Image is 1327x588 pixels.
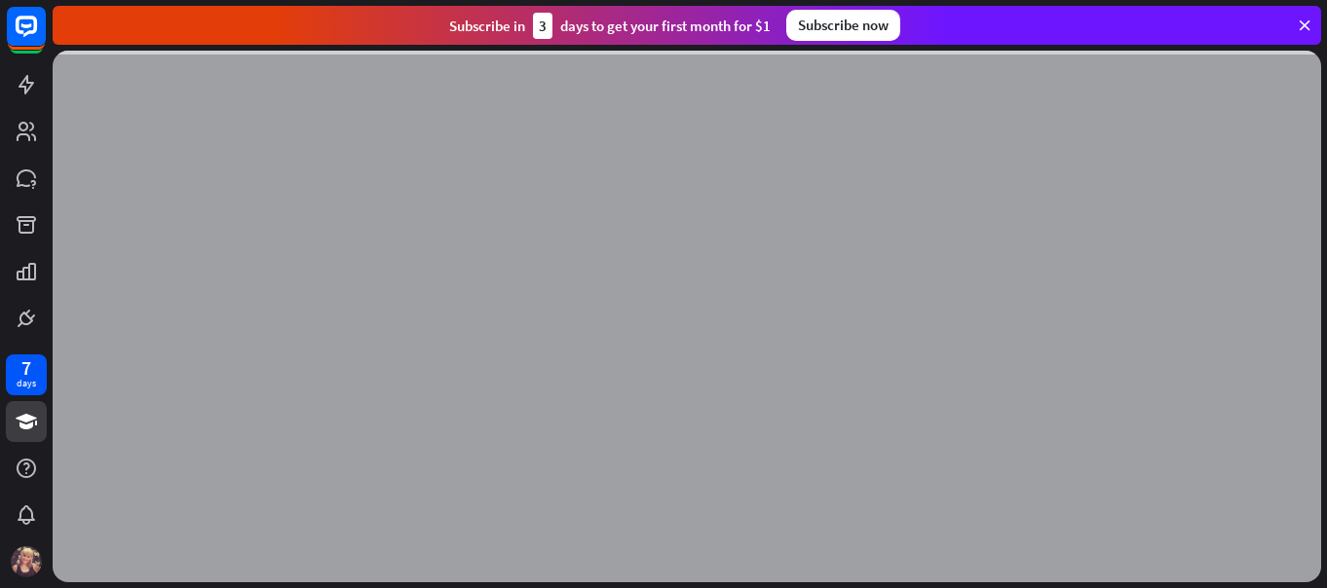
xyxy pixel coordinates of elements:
div: 3 [533,13,552,39]
div: 7 [21,359,31,377]
div: Subscribe in days to get your first month for $1 [449,13,771,39]
a: 7 days [6,354,47,395]
div: days [17,377,36,390]
div: Subscribe now [786,10,900,41]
